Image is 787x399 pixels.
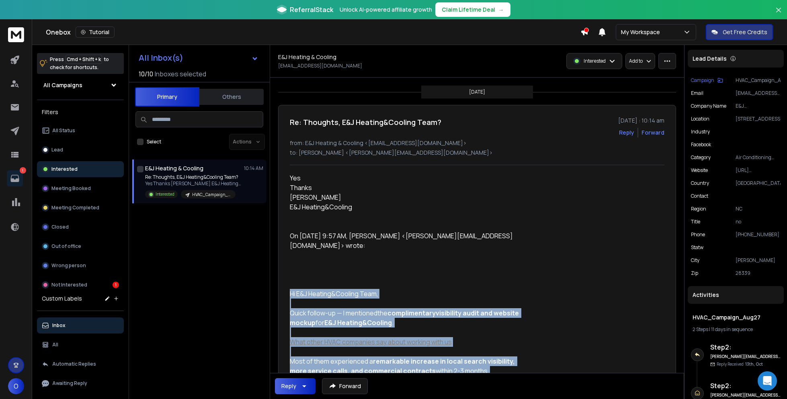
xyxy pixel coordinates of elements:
[435,2,510,17] button: Claim Lifetime Deal→
[46,27,580,38] div: Onebox
[691,141,711,148] p: Facebook
[641,129,664,137] div: Forward
[51,224,69,230] p: Closed
[52,342,58,348] p: All
[693,326,708,333] span: 2 Steps
[693,55,727,63] p: Lead Details
[76,27,115,38] button: Tutorial
[691,206,706,212] p: Region
[618,117,664,125] p: [DATE] : 10:14 am
[745,361,763,367] span: 13th, Oct
[37,77,124,93] button: All Campaigns
[758,371,777,391] div: Open Intercom Messenger
[66,55,102,64] span: Cmd + Shift + k
[51,147,63,153] p: Lead
[37,375,124,391] button: Awaiting Reply
[147,139,161,145] label: Select
[290,308,525,327] div: Quick follow-up — I mentioned for .
[42,295,82,303] h3: Custom Labels
[37,106,124,118] h3: Filters
[37,238,124,254] button: Out of office
[145,174,242,180] p: Re: Thoughts, E&J Heating&Cooling Team?
[736,103,781,109] p: E&J Heating&Cooling
[691,180,709,186] p: Country
[51,205,99,211] p: Meeting Completed
[736,231,781,238] p: [PHONE_NUMBER]
[7,170,23,186] a: 1
[290,338,452,346] a: What other HVAC companies say about working with us
[8,378,24,394] button: O
[37,356,124,372] button: Automatic Replies
[693,326,779,333] div: |
[52,127,75,134] p: All Status
[275,378,316,394] button: Reply
[192,192,231,198] p: HVAC_Campaign_Aug27
[51,282,87,288] p: Not Interested
[37,200,124,216] button: Meeting Completed
[629,58,643,64] p: Add to
[278,63,362,69] p: [EMAIL_ADDRESS][DOMAIN_NAME]
[52,361,96,367] p: Automatic Replies
[710,381,781,391] h6: Step 2 :
[691,244,703,251] p: Statw
[736,219,781,225] p: no
[51,262,86,269] p: Wrong person
[37,142,124,158] button: Lead
[691,103,726,109] p: Company Name
[139,54,183,62] h1: All Inbox(s)
[691,154,711,161] p: Category
[290,202,525,221] div: E&J Heating&Cooling
[736,167,781,174] p: [URL][DOMAIN_NAME]
[688,286,784,304] div: Activities
[50,55,109,72] p: Press to check for shortcuts.
[691,77,723,84] button: Campaign
[691,257,699,264] p: City
[387,309,436,317] strong: complimentary
[691,90,703,96] p: Email
[340,6,432,14] p: Unlock AI-powered affiliate growth
[736,180,781,186] p: [GEOGRAPHIC_DATA]
[199,88,264,106] button: Others
[710,392,781,398] h6: [PERSON_NAME][EMAIL_ADDRESS][DOMAIN_NAME]
[736,257,781,264] p: [PERSON_NAME]
[278,53,336,61] h1: E&J Heating & Cooling
[20,167,26,174] p: 1
[37,277,124,293] button: Not Interested1
[691,129,710,135] p: industry
[37,123,124,139] button: All Status
[290,192,525,221] div: [PERSON_NAME]
[37,219,124,235] button: Closed
[498,6,504,14] span: →
[773,5,784,24] button: Close banner
[135,87,199,106] button: Primary
[710,354,781,360] h6: [PERSON_NAME][EMAIL_ADDRESS][DOMAIN_NAME]
[710,342,781,352] h6: Step 2 :
[290,183,525,221] div: Thanks
[736,206,781,212] p: NC
[139,69,153,79] span: 10 / 10
[706,24,773,40] button: Get Free Credits
[290,117,441,128] h1: Re: Thoughts, E&J Heating&Cooling Team?
[51,243,81,250] p: Out of office
[736,116,781,122] p: [STREET_ADDRESS]
[691,116,709,122] p: location
[290,231,525,260] blockquote: On [DATE] 9:57 AM, [PERSON_NAME] <[PERSON_NAME][EMAIL_ADDRESS][DOMAIN_NAME]> wrote:
[691,193,708,199] p: Contact
[711,326,753,333] span: 11 days in sequence
[281,382,296,390] div: Reply
[37,337,124,353] button: All
[621,28,663,36] p: My Workspace
[584,58,606,64] p: Interested
[145,164,203,172] h1: E&J Heating & Cooling
[736,270,781,276] p: 28339
[37,161,124,177] button: Interested
[52,322,66,329] p: Inbox
[290,356,525,385] div: Most of them experienced a within 2-3 months following .
[52,380,87,387] p: Awaiting Reply
[290,357,516,375] strong: remarkable increase in local search visibility, more service calls, and commercial contracts
[324,318,392,327] strong: E&J Heating&Cooling
[691,77,714,84] p: Campaign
